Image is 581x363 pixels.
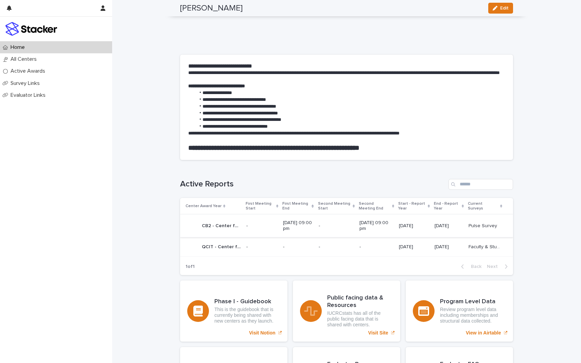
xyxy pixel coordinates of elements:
p: Faculty & Student Surveys [469,243,504,250]
p: Home [8,44,30,51]
button: Next [484,264,513,270]
p: [DATE] [399,244,429,250]
p: - [359,244,393,250]
p: Visit Site [368,330,388,336]
p: Second Meeting End [359,200,390,213]
p: [DATE] [399,223,429,229]
h3: Program Level Data [440,298,506,306]
p: Current Surveys [468,200,498,213]
tr: QCIT - Center for Quantum Computing and Information Technologies - Phase 1QCIT - Center for Quant... [180,237,513,256]
span: Edit [500,6,509,11]
h2: [PERSON_NAME] [180,3,243,13]
p: - [319,223,354,229]
button: Edit [488,3,513,14]
p: [DATE] [435,244,463,250]
p: Active Awards [8,68,51,74]
p: View in Airtable [466,330,501,336]
a: View in Airtable [406,280,513,342]
a: Visit Notion [180,280,287,342]
button: Back [456,264,484,270]
a: Visit Site [293,280,400,342]
p: - [246,223,278,229]
p: IUCRCstats has all of the public facing data that is shared with centers. [327,310,393,327]
p: [DATE] 09:00 pm [283,220,313,232]
p: Pulse Survey [469,222,498,229]
p: Visit Notion [249,330,276,336]
span: Next [487,264,502,269]
p: This is the guidebook that is currently being shared with new centers as they launch. [214,307,280,324]
p: Review program level data including memberships and structural data collected. [440,307,506,324]
img: stacker-logo-colour.png [5,22,57,36]
h1: Active Reports [180,179,446,189]
p: CB2 - Center for Bioplastics and Biocomposites - Phase 2 [202,222,242,229]
p: - [319,244,354,250]
p: Survey Links [8,80,45,87]
p: All Centers [8,56,42,62]
p: First Meeting Start [246,200,275,213]
p: End - Report Year [434,200,460,213]
p: Start - Report Year [398,200,426,213]
span: Back [467,264,481,269]
p: Center Award Year [186,202,222,210]
p: Evaluator Links [8,92,51,98]
p: - [246,244,278,250]
h3: Public facing data & Resources [327,294,393,309]
input: Search [448,179,513,190]
p: First Meeting End [282,200,310,213]
p: [DATE] 09:00 pm [359,220,393,232]
tr: CB2 - Center for Bioplastics and Biocomposites - Phase 2CB2 - Center for Bioplastics and Biocompo... [180,215,513,237]
p: [DATE] [435,223,463,229]
p: - [283,244,313,250]
p: QCIT - Center for Quantum Computing and Information Technologies - Phase 1 [202,243,242,250]
p: Second Meeting Start [318,200,351,213]
h3: Phase I - Guidebook [214,298,280,306]
p: 1 of 1 [180,258,200,275]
